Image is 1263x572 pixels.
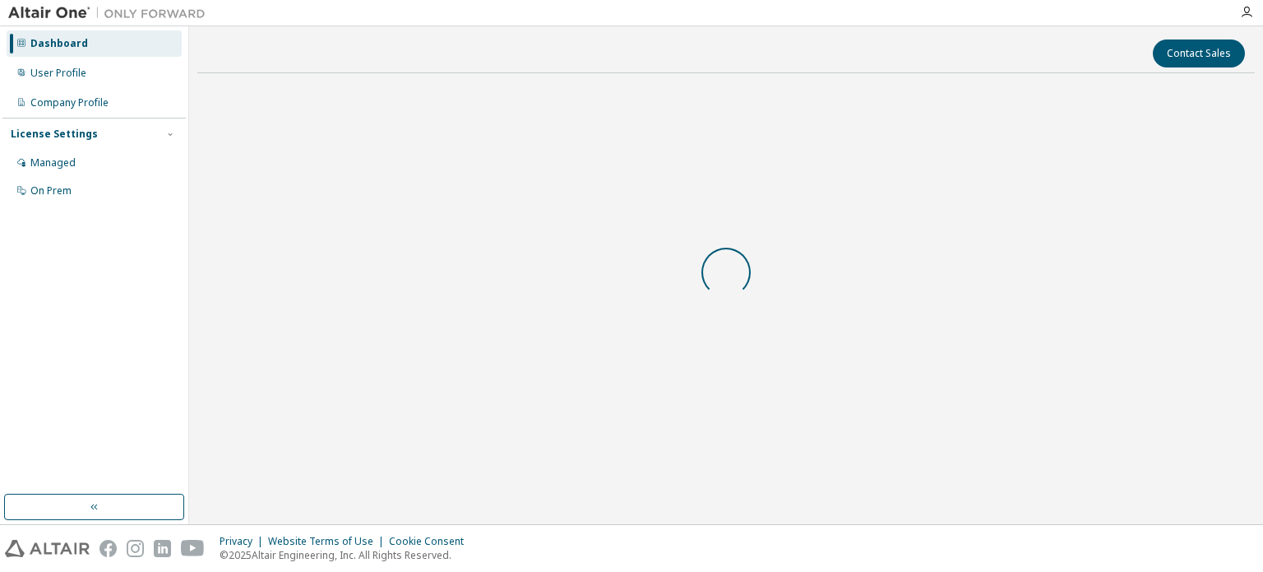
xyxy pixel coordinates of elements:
[30,96,109,109] div: Company Profile
[30,184,72,198] div: On Prem
[8,5,214,21] img: Altair One
[181,540,205,557] img: youtube.svg
[389,535,474,548] div: Cookie Consent
[268,535,389,548] div: Website Terms of Use
[30,156,76,170] div: Managed
[11,128,98,141] div: License Settings
[30,37,88,50] div: Dashboard
[30,67,86,80] div: User Profile
[5,540,90,557] img: altair_logo.svg
[1153,40,1245,67] button: Contact Sales
[220,535,268,548] div: Privacy
[220,548,474,562] p: © 2025 Altair Engineering, Inc. All Rights Reserved.
[154,540,171,557] img: linkedin.svg
[127,540,144,557] img: instagram.svg
[99,540,117,557] img: facebook.svg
